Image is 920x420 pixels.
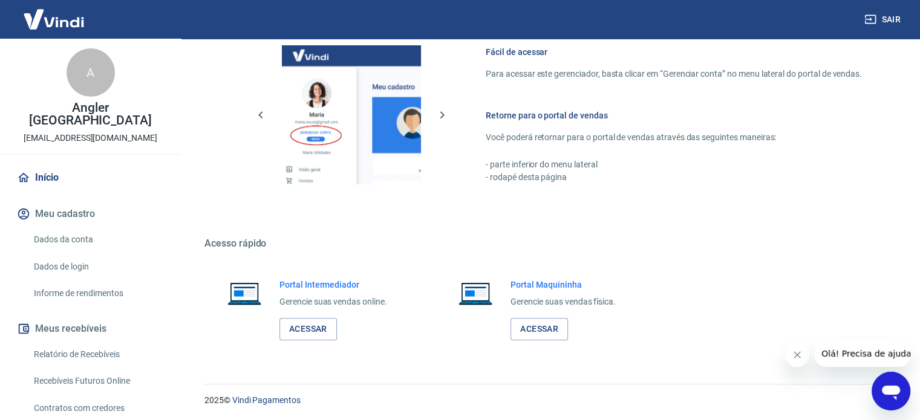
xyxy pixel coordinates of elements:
a: Dados de login [29,254,166,279]
p: - parte inferior do menu lateral [486,158,862,171]
p: Gerencie suas vendas física. [511,296,616,308]
h6: Portal Intermediador [279,279,387,291]
a: Início [15,164,166,191]
button: Sair [862,8,905,31]
a: Dados da conta [29,227,166,252]
button: Meus recebíveis [15,315,166,342]
img: Vindi [15,1,93,37]
div: A [67,48,115,97]
img: Imagem de um notebook aberto [450,279,501,308]
iframe: Mensagem da empresa [814,340,910,367]
a: Vindi Pagamentos [232,395,301,405]
img: Imagem de um notebook aberto [219,279,270,308]
p: 2025 © [204,394,891,407]
h5: Acesso rápido [204,237,891,250]
iframe: Fechar mensagem [785,343,809,367]
p: Gerencie suas vendas online. [279,296,387,308]
p: [EMAIL_ADDRESS][DOMAIN_NAME] [24,132,157,144]
p: - rodapé desta página [486,171,862,184]
button: Meu cadastro [15,201,166,227]
h6: Portal Maquininha [511,279,616,291]
img: Imagem da dashboard mostrando o botão de gerenciar conta na sidebar no lado esquerdo [282,45,421,184]
a: Recebíveis Futuros Online [29,369,166,393]
p: Você poderá retornar para o portal de vendas através das seguintes maneiras: [486,131,862,144]
iframe: Botão para abrir a janela de mensagens [872,372,910,410]
h6: Retorne para o portal de vendas [486,109,862,121]
a: Relatório de Recebíveis [29,342,166,367]
a: Acessar [511,318,568,340]
p: Angler [GEOGRAPHIC_DATA] [10,102,171,127]
a: Informe de rendimentos [29,281,166,306]
p: Para acessar este gerenciador, basta clicar em “Gerenciar conta” no menu lateral do portal de ven... [486,68,862,80]
h6: Fácil de acessar [486,46,862,58]
a: Acessar [279,318,337,340]
span: Olá! Precisa de ajuda? [7,8,102,18]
